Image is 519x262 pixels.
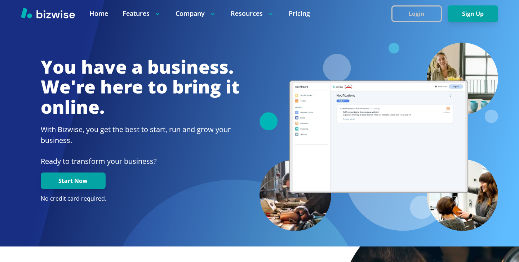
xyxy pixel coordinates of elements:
[41,57,240,117] h1: You have a business. We're here to bring it online.
[41,195,240,203] p: No credit card required.
[176,9,216,18] p: Company
[391,10,448,17] a: Login
[41,124,240,146] h2: With Bizwise, you get the best to start, run and grow your business.
[21,8,75,18] img: Bizwise Logo
[123,9,161,18] p: Features
[89,9,108,18] a: Home
[289,9,310,18] a: Pricing
[41,178,106,184] a: Start Now
[391,5,442,22] button: Login
[448,5,498,22] button: Sign Up
[231,9,274,18] p: Resources
[41,173,106,189] button: Start Now
[448,10,498,17] a: Sign Up
[41,156,240,167] p: Ready to transform your business?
